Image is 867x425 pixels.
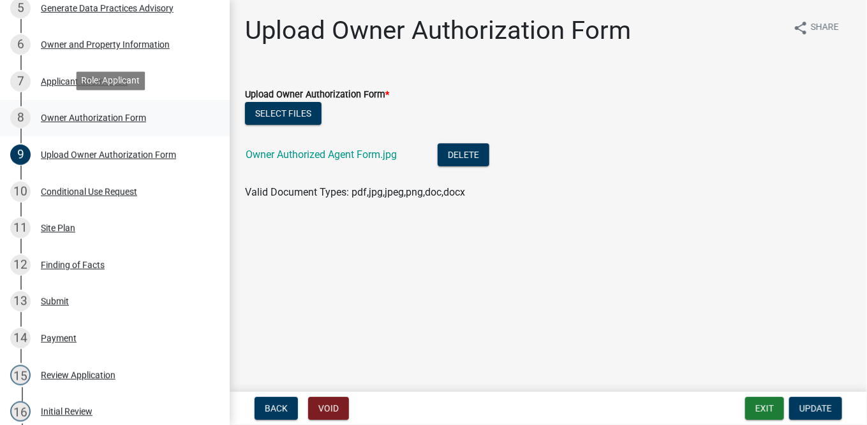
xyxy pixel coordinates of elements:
[811,20,839,36] span: Share
[41,187,137,196] div: Conditional Use Request
[10,255,31,275] div: 12
[41,224,75,233] div: Site Plan
[10,401,31,422] div: 16
[245,90,389,99] label: Upload Owner Authorization Form
[255,397,298,420] button: Back
[265,403,288,414] span: Back
[10,182,31,202] div: 10
[41,297,69,306] div: Submit
[41,77,128,86] div: Applicant Information
[438,150,489,162] wm-modal-confirm: Delete Document
[245,102,322,125] button: Select files
[10,291,31,312] div: 13
[41,4,174,13] div: Generate Data Practices Advisory
[76,71,145,90] div: Role: Applicant
[10,145,31,165] div: 9
[799,403,832,414] span: Update
[10,108,31,128] div: 8
[41,407,93,416] div: Initial Review
[10,328,31,349] div: 14
[789,397,842,420] button: Update
[41,113,146,122] div: Owner Authorization Form
[41,150,176,159] div: Upload Owner Authorization Form
[245,186,465,198] span: Valid Document Types: pdf,jpg,jpeg,png,doc,docx
[245,15,631,46] h1: Upload Owner Authorization Form
[308,397,349,420] button: Void
[783,15,849,40] button: shareShare
[10,365,31,385] div: 15
[41,371,115,380] div: Review Application
[41,40,170,49] div: Owner and Property Information
[246,148,397,161] a: Owner Authorized Agent Form.jpg
[438,143,489,166] button: Delete
[10,218,31,238] div: 11
[10,34,31,55] div: 6
[41,334,77,343] div: Payment
[745,397,784,420] button: Exit
[793,20,808,36] i: share
[10,71,31,92] div: 7
[41,261,105,270] div: Finding of Facts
